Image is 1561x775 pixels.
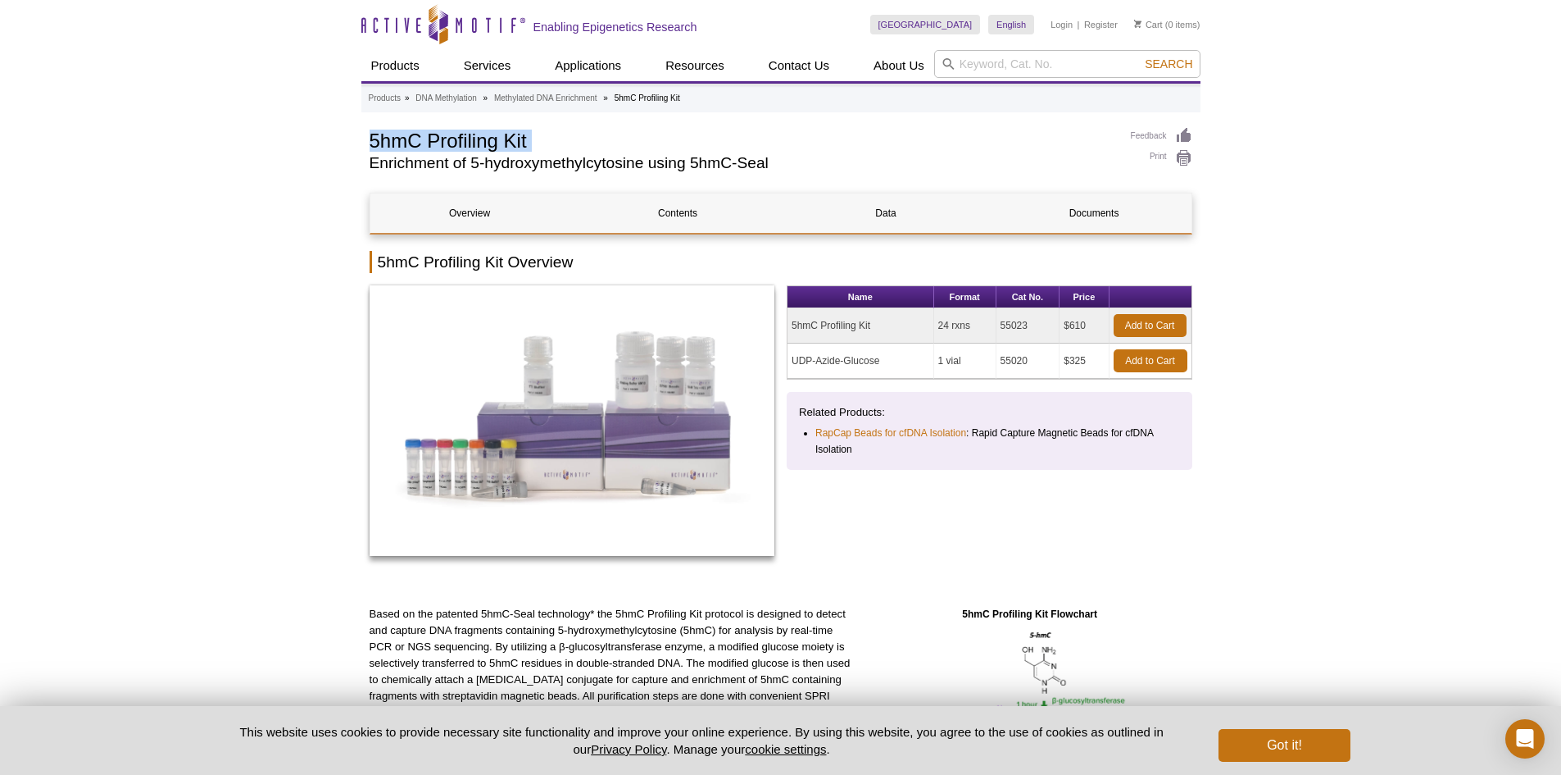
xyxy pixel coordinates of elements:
[370,127,1114,152] h1: 5hmC Profiling Kit
[996,344,1060,379] td: 55020
[1084,19,1118,30] a: Register
[1131,127,1192,145] a: Feedback
[361,50,429,81] a: Products
[615,93,680,103] li: 5hmC Profiling Kit
[799,404,1180,421] p: Related Products:
[579,194,778,233] a: Contents
[591,742,666,756] a: Privacy Policy
[1145,57,1192,71] span: Search
[1050,19,1073,30] a: Login
[211,723,1192,758] p: This website uses cookies to provide necessary site functionality and improve your online experie...
[864,50,934,81] a: About Us
[787,194,986,233] a: Data
[996,286,1060,308] th: Cat No.
[996,308,1060,344] td: 55023
[370,251,1192,273] h2: 5hmC Profiling Kit Overview
[494,91,597,106] a: Methylated DNA Enrichment
[934,344,996,379] td: 1 vial
[1134,19,1163,30] a: Cart
[934,50,1200,78] input: Keyword, Cat. No.
[1131,149,1192,167] a: Print
[815,425,1165,458] li: : Rapid Capture Magnetic Beads for cfDNA Isolation
[815,425,966,441] a: RapCap Beads for cfDNA Isolation
[1060,308,1109,344] td: $610
[1140,57,1197,71] button: Search
[745,742,826,756] button: cookie settings
[415,91,476,106] a: DNA Methylation
[533,20,697,34] h2: Enabling Epigenetics Research
[787,308,934,344] td: 5hmC Profiling Kit
[1218,729,1350,762] button: Got it!
[759,50,839,81] a: Contact Us
[1114,349,1187,372] a: Add to Cart
[1505,719,1545,759] div: Open Intercom Messenger
[1060,286,1109,308] th: Price
[787,286,934,308] th: Name
[988,15,1034,34] a: English
[603,93,608,103] li: »
[405,93,410,103] li: »
[370,156,1114,171] h2: Enrichment of 5-hydroxymethylcytosine using 5hmC-Seal
[787,344,934,379] td: UDP-Azide-Glucose
[370,606,855,721] p: Based on the patented 5hmC-Seal technology* the 5hmC Profiling Kit protocol is designed to detect...
[995,194,1194,233] a: Documents
[1114,314,1187,337] a: Add to Cart
[1060,344,1109,379] td: $325
[454,50,521,81] a: Services
[870,15,981,34] a: [GEOGRAPHIC_DATA]
[934,308,996,344] td: 24 rxns
[1134,20,1141,28] img: Your Cart
[1078,15,1080,34] li: |
[370,285,775,556] img: 5hmC Profiling Kit
[370,194,569,233] a: Overview
[483,93,488,103] li: »
[545,50,631,81] a: Applications
[656,50,734,81] a: Resources
[934,286,996,308] th: Format
[962,609,1097,620] strong: 5hmC Profiling Kit Flowchart
[1134,15,1200,34] li: (0 items)
[369,91,401,106] a: Products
